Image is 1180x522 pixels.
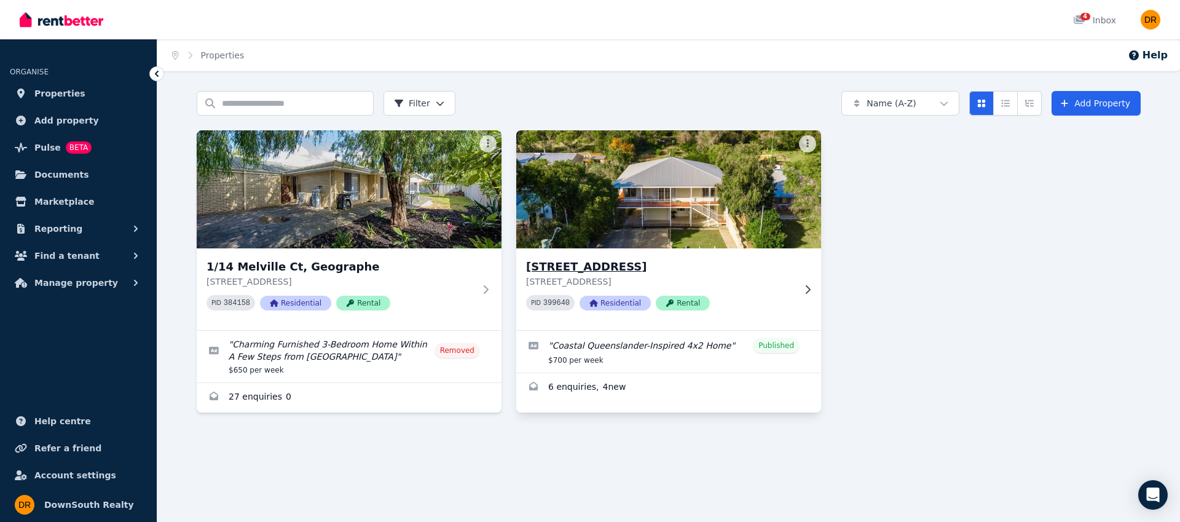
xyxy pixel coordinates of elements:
span: Account settings [34,468,116,483]
small: PID [531,299,541,306]
img: DownSouth Realty [1141,10,1160,30]
span: Pulse [34,140,61,155]
span: Name (A-Z) [867,97,916,109]
span: Rental [656,296,710,310]
a: Properties [10,81,147,106]
span: Reporting [34,221,82,236]
img: DownSouth Realty [15,495,34,515]
small: PID [211,299,221,306]
button: Compact list view [993,91,1018,116]
p: [STREET_ADDRESS] [526,275,794,288]
button: Filter [383,91,455,116]
span: 4 [1080,13,1090,20]
span: Filter [394,97,430,109]
button: More options [479,135,497,152]
a: 1/14 Melville Ct, Geographe1/14 Melville Ct, Geographe[STREET_ADDRESS]PID 384158ResidentialRental [197,130,502,330]
a: Account settings [10,463,147,488]
img: RentBetter [20,10,103,29]
a: Enquiries for 1/14 Melville Ct, Geographe [197,383,502,413]
h3: [STREET_ADDRESS] [526,258,794,275]
a: Enquiries for 3 Hideaway Vale, Preston Beach [516,373,821,403]
a: Edit listing: Charming Furnished 3-Bedroom Home Within A Few Steps from Geographe Bay [197,331,502,382]
span: Marketplace [34,194,94,209]
h3: 1/14 Melville Ct, Geographe [206,258,474,275]
a: Add property [10,108,147,133]
nav: Breadcrumb [157,39,259,71]
span: ORGANISE [10,68,49,76]
div: View options [969,91,1042,116]
button: Help [1128,48,1168,63]
button: Card view [969,91,994,116]
p: [STREET_ADDRESS] [206,275,474,288]
button: Reporting [10,216,147,241]
a: Help centre [10,409,147,433]
button: Expanded list view [1017,91,1042,116]
div: Inbox [1073,14,1116,26]
img: 1/14 Melville Ct, Geographe [197,130,502,248]
a: 3 Hideaway Vale, Preston Beach[STREET_ADDRESS][STREET_ADDRESS]PID 399640ResidentialRental [516,130,821,330]
span: DownSouth Realty [44,497,134,512]
a: Marketplace [10,189,147,214]
button: Manage property [10,271,147,295]
span: Help centre [34,414,91,429]
span: Manage property [34,275,118,290]
button: More options [799,135,816,152]
div: Open Intercom Messenger [1138,480,1168,510]
a: Properties [201,50,245,60]
a: PulseBETA [10,135,147,160]
span: Properties [34,86,85,101]
span: Rental [336,296,390,310]
span: Refer a friend [34,441,101,456]
button: Find a tenant [10,243,147,268]
span: Find a tenant [34,248,100,263]
span: Documents [34,167,89,182]
code: 384158 [224,299,250,307]
img: 3 Hideaway Vale, Preston Beach [509,127,829,251]
span: Add property [34,113,99,128]
a: Edit listing: Coastal Queenslander-Inspired 4x2 Home [516,331,821,373]
a: Add Property [1052,91,1141,116]
a: Refer a friend [10,436,147,461]
span: Residential [580,296,651,310]
a: Documents [10,162,147,187]
code: 399640 [543,299,570,307]
button: Name (A-Z) [841,91,959,116]
span: BETA [66,141,92,154]
span: Residential [260,296,331,310]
